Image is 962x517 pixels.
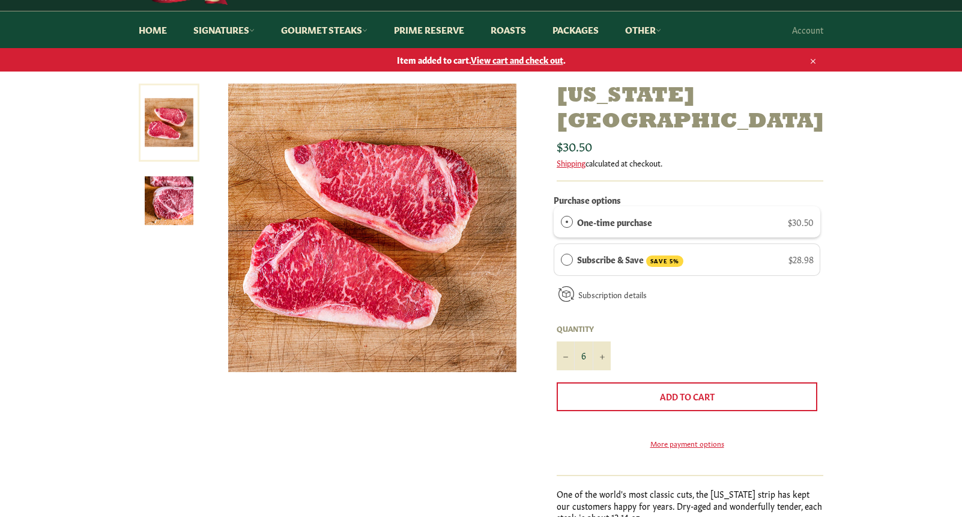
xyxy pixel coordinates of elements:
label: One-time purchase [577,215,652,228]
span: SAVE 5% [646,255,683,267]
label: Subscribe & Save [577,252,684,267]
a: Item added to cart.View cart and check out. [127,48,835,72]
span: Add to Cart [660,390,715,402]
a: Signatures [181,11,267,48]
a: More payment options [557,438,817,448]
label: Purchase options [554,194,621,206]
img: New York Strip [145,176,193,225]
span: $28.98 [788,253,814,265]
span: $30.50 [788,216,814,228]
div: One-time purchase [561,215,573,228]
button: Increase item quantity by one [593,341,611,370]
a: Home [127,11,179,48]
div: Subscribe & Save [561,252,573,266]
img: New York Strip [228,84,516,372]
a: Other [613,11,673,48]
button: Reduce item quantity by one [557,341,575,370]
span: View cart and check out [471,54,563,66]
a: Gourmet Steaks [269,11,380,48]
div: calculated at checkout. [557,158,823,168]
span: $30.50 [557,137,592,154]
a: Prime Reserve [382,11,476,48]
label: Quantity [557,323,611,334]
span: Item added to cart. . [127,54,835,66]
a: Shipping [557,157,585,168]
a: Packages [540,11,611,48]
a: Roasts [479,11,538,48]
a: Account [786,12,829,47]
button: Add to Cart [557,382,817,411]
h1: [US_STATE][GEOGRAPHIC_DATA] [557,84,823,135]
a: Subscription details [578,289,647,300]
